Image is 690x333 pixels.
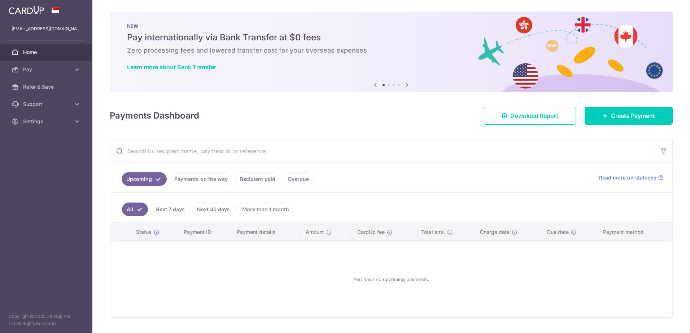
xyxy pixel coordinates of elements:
[597,223,672,241] th: Payment method
[283,172,314,186] a: Overdue
[122,172,167,186] a: Upcoming
[110,109,199,122] h4: Payments Dashboard
[235,172,280,186] a: Recipient paid
[127,46,655,55] h6: Zero processing fees and lowered transfer cost for your overseas expenses
[23,118,71,125] span: Settings
[306,228,324,236] span: Amount
[170,172,232,186] a: Payments on the way
[611,111,655,120] span: Create Payment
[357,228,385,236] span: CardUp fee
[547,228,569,236] span: Due date
[178,223,231,241] th: Payment ID
[151,203,189,216] a: Next 7 days
[110,12,673,92] img: Bank transfer banner
[192,203,235,216] a: Next 30 days
[23,101,71,108] span: Support
[122,203,148,216] a: All
[23,49,71,56] span: Home
[510,111,558,120] span: Download Report
[9,6,44,14] img: CardUp
[12,25,81,32] p: [EMAIL_ADDRESS][DOMAIN_NAME]
[136,228,152,236] span: Status
[119,248,663,311] div: You have no upcoming payments.
[127,32,655,43] h5: Pay internationally via Bank Transfer at $0 fees
[480,228,510,236] span: Charge date
[484,107,576,125] a: Download Report
[231,223,300,241] th: Payment details
[23,66,71,73] span: Pay
[23,83,71,90] span: Refer & Save
[110,139,655,163] input: Search by recipient name, payment id or reference
[599,174,664,181] a: Read more on statuses
[585,107,673,125] a: Create Payment
[421,228,445,236] span: Total amt.
[127,63,216,71] a: Learn more about Bank Transfer
[237,203,294,216] a: More than 1 month
[599,174,656,181] span: Read more on statuses
[127,23,655,29] p: NEW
